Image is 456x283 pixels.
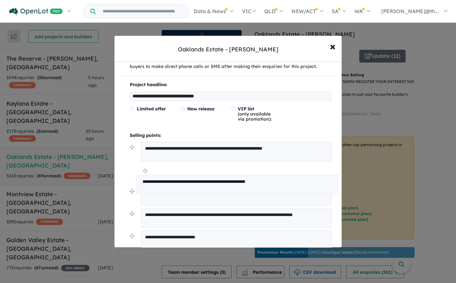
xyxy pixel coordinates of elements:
[130,56,332,71] p: Mobile number starting with 04 is preferred, as this phone number will be shared with buyers to m...
[130,234,135,238] img: drag.svg
[187,106,214,112] span: New release
[329,39,335,53] span: ×
[130,132,332,139] p: Selling points:
[178,45,278,54] div: Oaklands Estate - [PERSON_NAME]
[238,106,254,112] span: VIP list
[130,81,332,89] p: Project headline:
[130,211,135,216] img: drag.svg
[130,145,135,150] img: drag.svg
[9,8,63,16] img: Openlot PRO Logo White
[97,4,187,18] input: Try estate name, suburb, builder or developer
[130,189,135,194] img: drag.svg
[238,106,272,122] span: (only available via promotion):
[381,8,439,14] span: [PERSON_NAME]@th...
[137,106,166,112] span: Limited offer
